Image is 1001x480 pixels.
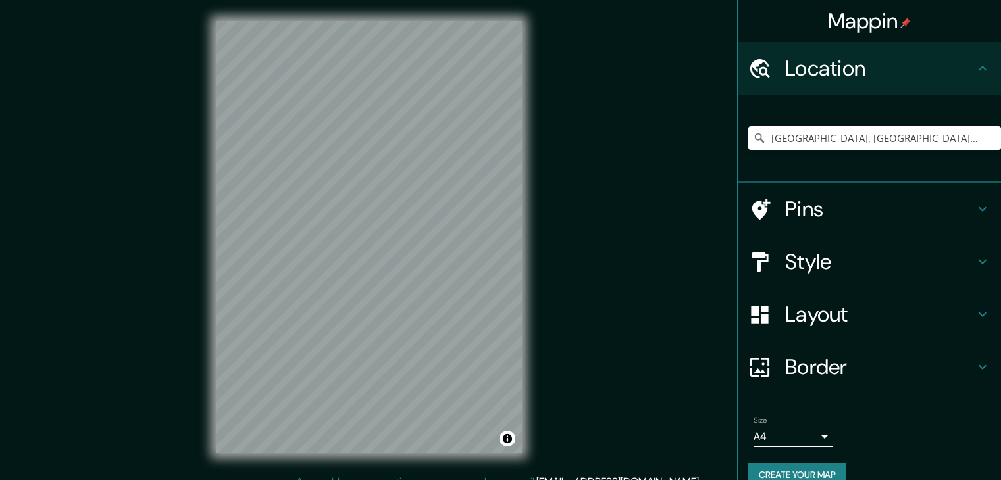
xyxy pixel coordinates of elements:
[738,341,1001,393] div: Border
[785,55,975,82] h4: Location
[900,18,911,28] img: pin-icon.png
[785,301,975,327] h4: Layout
[828,8,911,34] h4: Mappin
[738,288,1001,341] div: Layout
[785,196,975,222] h4: Pins
[738,235,1001,288] div: Style
[785,249,975,275] h4: Style
[785,354,975,380] h4: Border
[738,42,1001,95] div: Location
[216,21,522,453] canvas: Map
[754,426,833,447] div: A4
[754,415,767,426] label: Size
[738,183,1001,235] div: Pins
[500,431,515,446] button: Toggle attribution
[748,126,1001,150] input: Pick your city or area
